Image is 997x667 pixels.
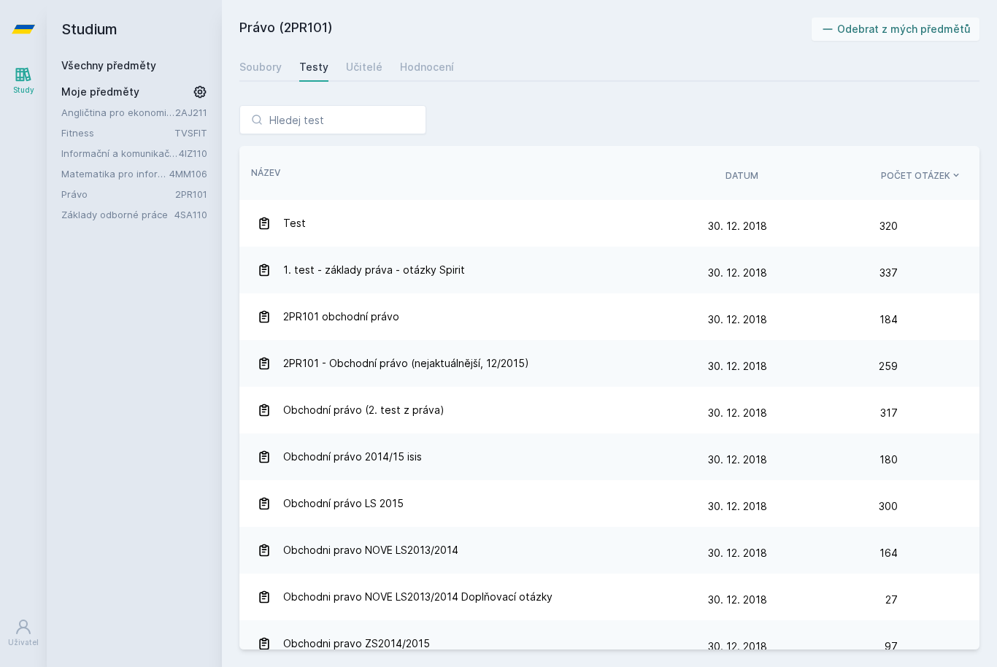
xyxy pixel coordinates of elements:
a: Základy odborné práce [61,207,174,222]
span: 30. 12. 2018 [708,640,767,652]
span: 320 [879,212,898,241]
span: 30. 12. 2018 [708,406,767,419]
span: 337 [879,258,898,288]
a: Hodnocení [400,53,454,82]
div: Soubory [239,60,282,74]
div: Testy [299,60,328,74]
span: 27 [885,585,898,614]
span: Obchodni pravo NOVE LS2013/2014 Doplňovací otázky [283,582,553,612]
span: 30. 12. 2018 [708,500,767,512]
input: Hledej test [239,105,426,134]
a: 2PR101 [175,188,207,200]
a: Soubory [239,53,282,82]
span: 164 [879,539,898,568]
a: Právo [61,187,175,201]
span: 30. 12. 2018 [708,593,767,606]
a: Obchodni pravo ZS2014/2015 30. 12. 2018 97 [239,620,979,667]
a: Informační a komunikační technologie [61,146,179,161]
a: Test 30. 12. 2018 320 [239,200,979,247]
button: Název [251,166,280,180]
a: Učitelé [346,53,382,82]
span: Obchodní právo 2014/15 isis [283,442,422,471]
button: Odebrat z mých předmětů [812,18,980,41]
a: Obchodní právo (2. test z práva) 30. 12. 2018 317 [239,387,979,433]
span: Obchodni pravo ZS2014/2015 [283,629,430,658]
a: 4SA110 [174,209,207,220]
span: 184 [879,305,898,334]
span: Počet otázek [881,169,950,182]
span: 300 [879,492,898,521]
a: Fitness [61,126,174,140]
span: Obchodní právo LS 2015 [283,489,404,518]
a: 4MM106 [169,168,207,180]
button: Počet otázek [881,169,962,182]
span: Obchodni pravo NOVE LS2013/2014 [283,536,458,565]
a: Angličtina pro ekonomická studia 1 (B2/C1) [61,105,175,120]
a: Study [3,58,44,103]
span: 30. 12. 2018 [708,313,767,325]
a: Obchodní právo 2014/15 isis 30. 12. 2018 180 [239,433,979,480]
div: Study [13,85,34,96]
div: Učitelé [346,60,382,74]
span: 259 [879,352,898,381]
a: 2AJ211 [175,107,207,118]
h2: Právo (2PR101) [239,18,812,41]
a: Obchodni pravo NOVE LS2013/2014 Doplňovací otázky 30. 12. 2018 27 [239,574,979,620]
div: Uživatel [8,637,39,648]
a: 2PR101 - Obchodní právo (nejaktuálnější, 12/2015) 30. 12. 2018 259 [239,340,979,387]
a: 4IZ110 [179,147,207,159]
span: Moje předměty [61,85,139,99]
span: 317 [880,398,898,428]
span: 30. 12. 2018 [708,266,767,279]
span: 1. test - základy práva - otázky Spirit [283,255,465,285]
a: 2PR101 obchodní právo 30. 12. 2018 184 [239,293,979,340]
span: Test [283,209,306,238]
span: 180 [879,445,898,474]
button: Datum [725,169,758,182]
span: 30. 12. 2018 [708,453,767,466]
a: Obchodni pravo NOVE LS2013/2014 30. 12. 2018 164 [239,527,979,574]
span: Obchodní právo (2. test z práva) [283,396,444,425]
span: 30. 12. 2018 [708,220,767,232]
span: 30. 12. 2018 [708,360,767,372]
a: Všechny předměty [61,59,156,72]
a: Uživatel [3,611,44,655]
span: 30. 12. 2018 [708,547,767,559]
a: Obchodní právo LS 2015 30. 12. 2018 300 [239,480,979,527]
div: Hodnocení [400,60,454,74]
a: TVSFIT [174,127,207,139]
a: Testy [299,53,328,82]
span: 2PR101 - Obchodní právo (nejaktuálnější, 12/2015) [283,349,529,378]
a: 1. test - základy práva - otázky Spirit 30. 12. 2018 337 [239,247,979,293]
span: 97 [885,632,898,661]
span: 2PR101 obchodní právo [283,302,399,331]
a: Matematika pro informatiky [61,166,169,181]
